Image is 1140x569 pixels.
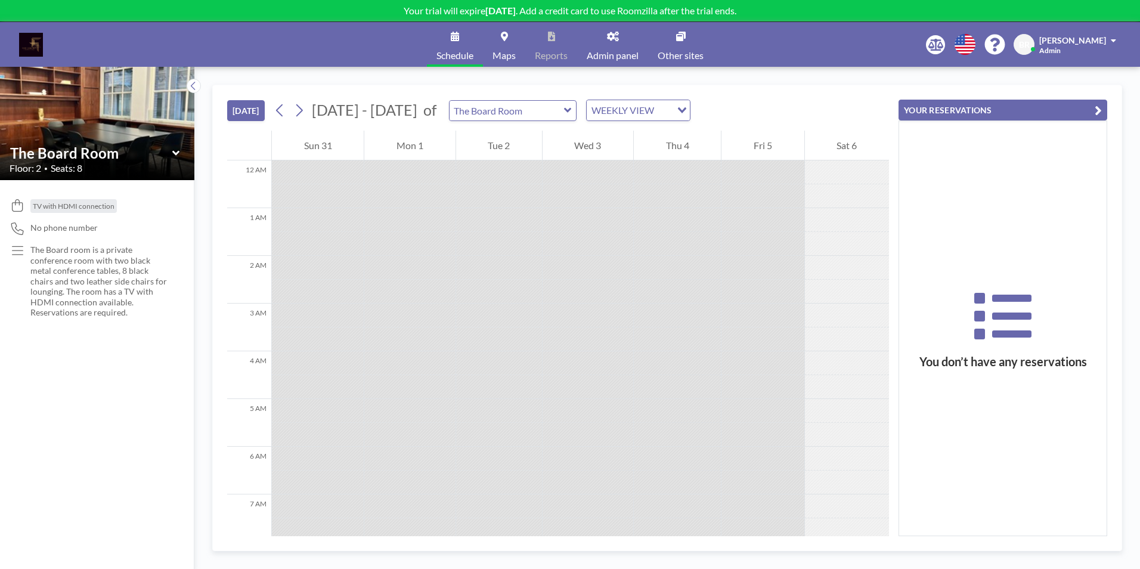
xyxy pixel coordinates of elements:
div: Mon 1 [364,131,455,160]
span: Seats: 8 [51,162,82,174]
button: YOUR RESERVATIONS [899,100,1107,120]
span: [DATE] - [DATE] [312,101,417,119]
h3: You don’t have any reservations [899,354,1107,369]
span: • [44,165,48,172]
div: 5 AM [227,399,271,447]
span: Admin [1039,46,1061,55]
div: 1 AM [227,208,271,256]
input: The Board Room [10,144,172,162]
span: of [423,101,436,119]
div: 6 AM [227,447,271,494]
span: TV with HDMI connection [33,202,114,211]
div: 7 AM [227,494,271,542]
a: Schedule [427,22,483,67]
b: [DATE] [485,5,516,16]
img: organization-logo [19,33,43,57]
input: The Board Room [450,101,564,120]
div: Search for option [587,100,690,120]
a: Reports [525,22,577,67]
div: Wed 3 [543,131,633,160]
span: Other sites [658,51,704,60]
button: [DATE] [227,100,265,121]
span: Reports [535,51,568,60]
div: Tue 2 [456,131,542,160]
span: [PERSON_NAME] [1039,35,1106,45]
span: Floor: 2 [10,162,41,174]
span: Schedule [436,51,473,60]
span: Admin panel [587,51,639,60]
div: 4 AM [227,351,271,399]
div: Sat 6 [805,131,889,160]
span: WEEKLY VIEW [589,103,656,118]
span: BR [1019,39,1030,50]
a: Maps [483,22,525,67]
a: Admin panel [577,22,648,67]
div: 2 AM [227,256,271,304]
span: Maps [492,51,516,60]
div: Sun 31 [272,131,364,160]
input: Search for option [658,103,670,118]
div: 3 AM [227,304,271,351]
div: Fri 5 [721,131,804,160]
span: No phone number [30,222,98,233]
div: Thu 4 [634,131,721,160]
div: 12 AM [227,160,271,208]
a: Other sites [648,22,713,67]
p: The Board room is a private conference room with two black metal conference tables, 8 black chair... [30,245,171,318]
